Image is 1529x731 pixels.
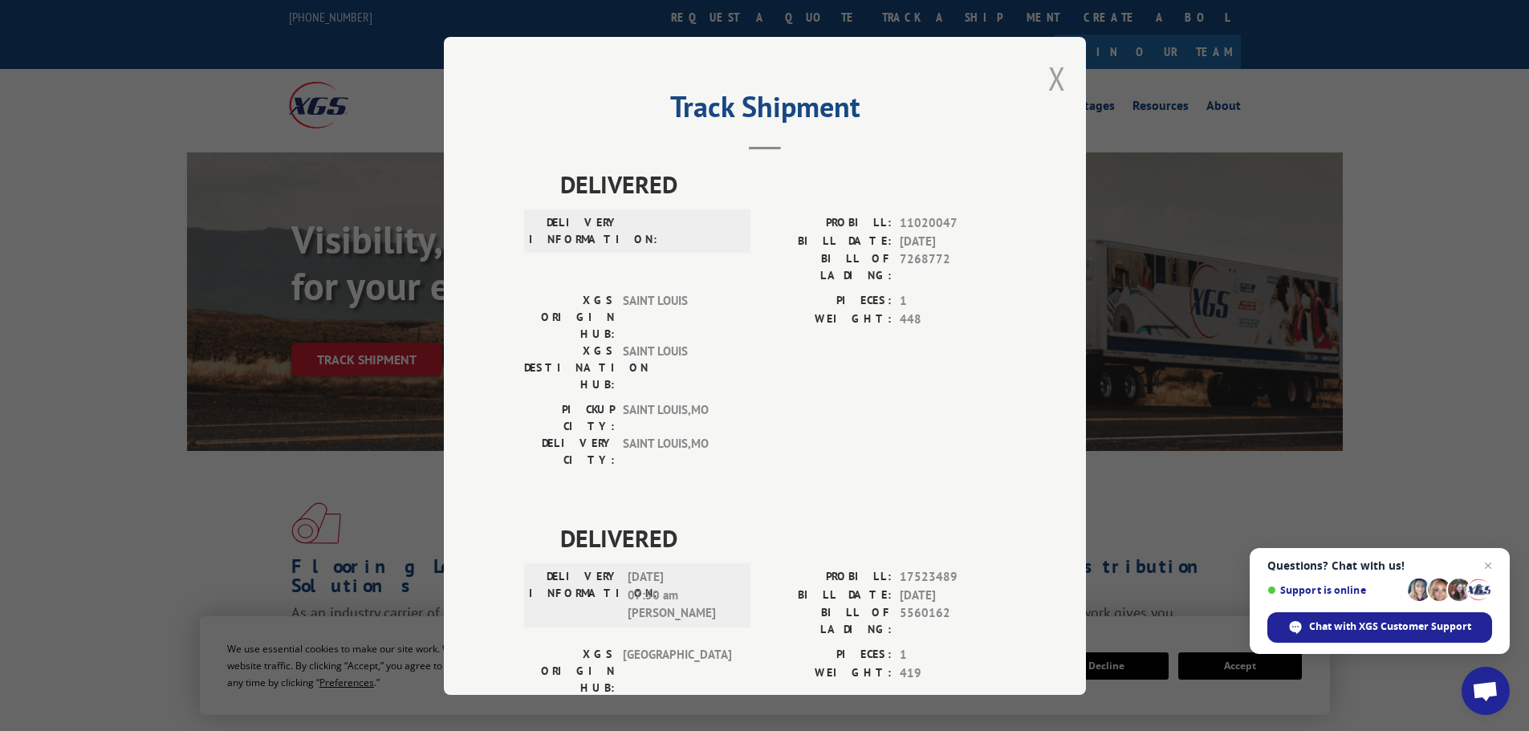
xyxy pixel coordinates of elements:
label: WEIGHT: [765,664,892,682]
span: 1 [900,646,1006,664]
div: Chat with XGS Customer Support [1267,612,1492,643]
label: PROBILL: [765,568,892,587]
span: DELIVERED [560,166,1006,202]
label: BILL OF LADING: [765,250,892,284]
label: DELIVERY INFORMATION: [529,214,620,248]
span: DELIVERED [560,520,1006,556]
span: 11020047 [900,214,1006,233]
span: 7268772 [900,250,1006,284]
span: 419 [900,664,1006,682]
span: 17523489 [900,568,1006,587]
span: SAINT LOUIS , MO [623,401,731,435]
label: PROBILL: [765,214,892,233]
label: XGS DESTINATION HUB: [524,343,615,393]
label: XGS ORIGIN HUB: [524,646,615,696]
span: 1 [900,292,1006,311]
label: XGS ORIGIN HUB: [524,292,615,343]
label: DELIVERY CITY: [524,435,615,469]
span: Close chat [1478,556,1498,575]
label: PIECES: [765,646,892,664]
label: PICKUP CITY: [524,401,615,435]
button: Close modal [1048,57,1066,99]
span: 448 [900,310,1006,328]
label: BILL DATE: [765,232,892,250]
span: Support is online [1267,584,1402,596]
span: Chat with XGS Customer Support [1309,619,1471,634]
span: [GEOGRAPHIC_DATA] [623,646,731,696]
h2: Track Shipment [524,95,1006,126]
span: [DATE] [900,586,1006,604]
span: [DATE] 07:50 am [PERSON_NAME] [628,568,736,623]
span: Questions? Chat with us! [1267,559,1492,572]
label: BILL DATE: [765,586,892,604]
label: BILL OF LADING: [765,604,892,638]
span: 5560162 [900,604,1006,638]
span: SAINT LOUIS [623,343,731,393]
label: DELIVERY INFORMATION: [529,568,620,623]
div: Open chat [1462,667,1510,715]
label: PIECES: [765,292,892,311]
span: SAINT LOUIS , MO [623,435,731,469]
span: SAINT LOUIS [623,292,731,343]
label: WEIGHT: [765,310,892,328]
span: [DATE] [900,232,1006,250]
